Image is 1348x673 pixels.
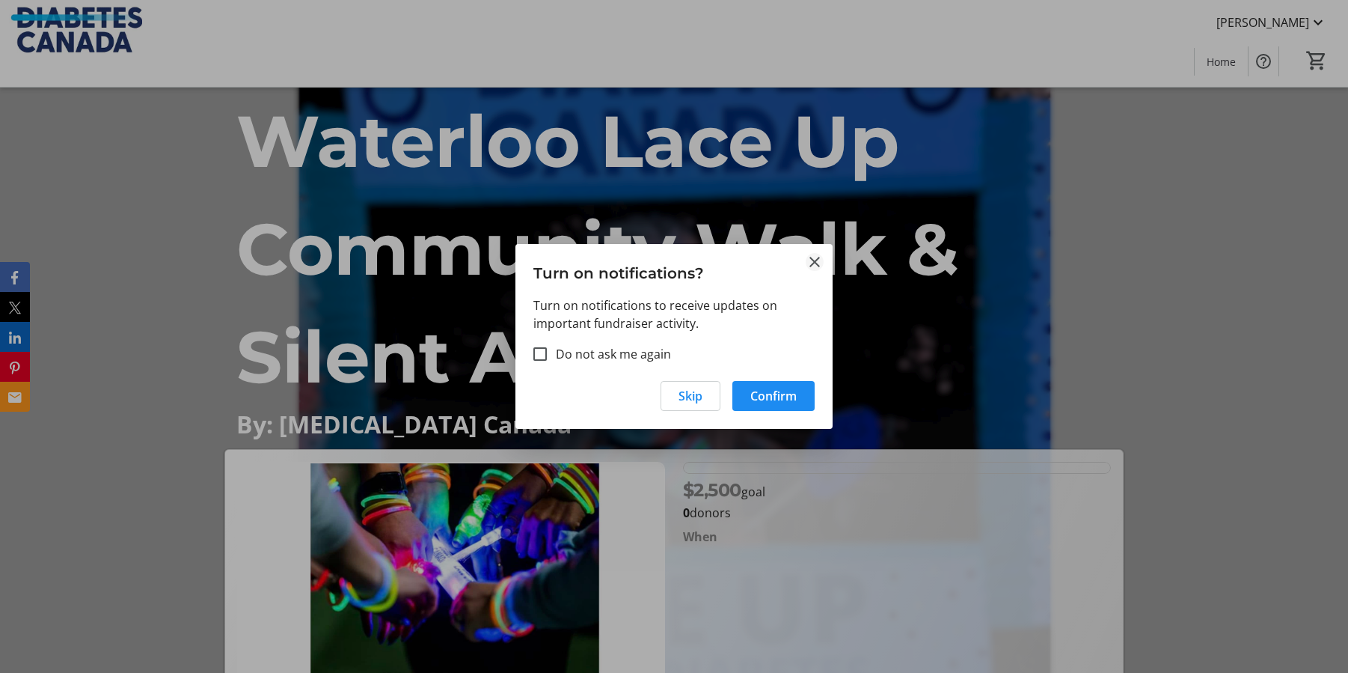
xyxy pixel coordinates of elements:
[547,345,671,363] label: Do not ask me again
[515,244,833,296] h3: Turn on notifications?
[661,381,720,411] button: Skip
[732,381,815,411] button: Confirm
[678,387,702,405] span: Skip
[806,253,824,271] button: Close
[750,387,797,405] span: Confirm
[533,296,815,332] p: Turn on notifications to receive updates on important fundraiser activity.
